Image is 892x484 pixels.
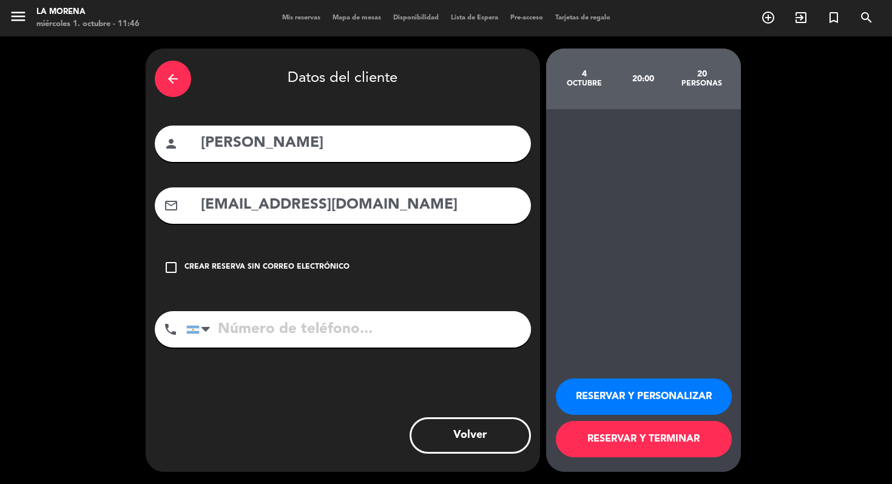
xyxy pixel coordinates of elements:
[761,10,775,25] i: add_circle_outline
[36,18,140,30] div: miércoles 1. octubre - 11:46
[276,15,326,21] span: Mis reservas
[672,79,731,89] div: personas
[549,15,617,21] span: Tarjetas de regalo
[166,72,180,86] i: arrow_back
[326,15,387,21] span: Mapa de mesas
[387,15,445,21] span: Disponibilidad
[164,260,178,275] i: check_box_outline_blank
[826,10,841,25] i: turned_in_not
[155,58,531,100] div: Datos del cliente
[187,312,215,347] div: Argentina: +54
[163,322,178,337] i: phone
[164,198,178,213] i: mail_outline
[794,10,808,25] i: exit_to_app
[164,136,178,151] i: person
[200,193,522,218] input: Email del cliente
[859,10,874,25] i: search
[504,15,549,21] span: Pre-acceso
[36,6,140,18] div: La Morena
[556,378,732,415] button: RESERVAR Y PERSONALIZAR
[200,131,522,156] input: Nombre del cliente
[556,421,732,457] button: RESERVAR Y TERMINAR
[555,69,614,79] div: 4
[613,58,672,100] div: 20:00
[555,79,614,89] div: octubre
[9,7,27,25] i: menu
[186,311,531,348] input: Número de teléfono...
[9,7,27,30] button: menu
[184,261,350,274] div: Crear reserva sin correo electrónico
[410,417,531,454] button: Volver
[672,69,731,79] div: 20
[445,15,504,21] span: Lista de Espera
